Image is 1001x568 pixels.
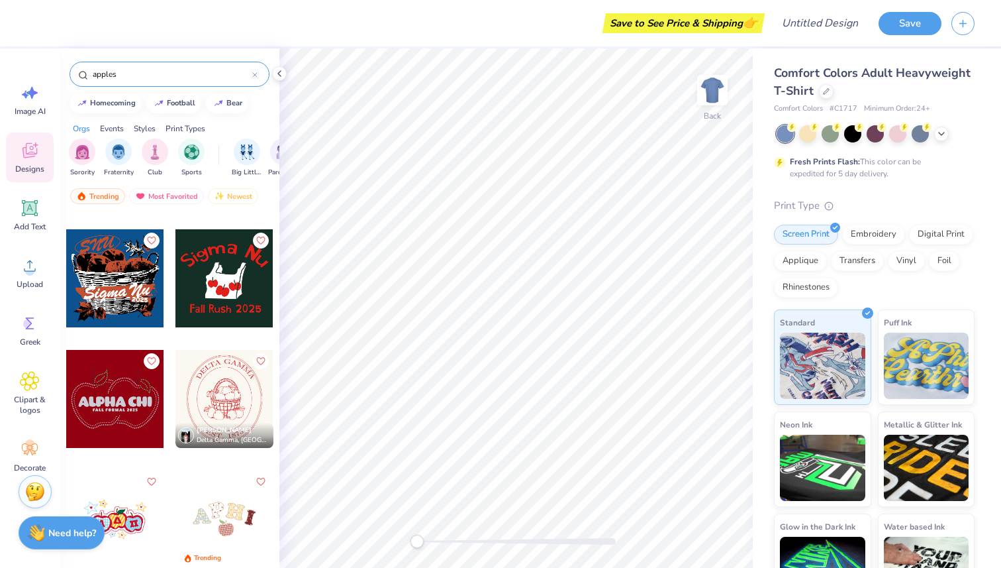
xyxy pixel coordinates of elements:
[184,144,199,160] img: Sports Image
[206,93,248,113] button: bear
[884,520,945,534] span: Water based Ink
[774,251,827,271] div: Applique
[830,103,857,115] span: # C1717
[148,144,162,160] img: Club Image
[104,168,134,178] span: Fraternity
[790,156,860,167] strong: Fresh Prints Flash:
[14,221,46,232] span: Add Text
[774,225,838,245] div: Screen Print
[831,251,884,271] div: Transfers
[232,139,262,178] button: filter button
[148,168,162,178] span: Club
[276,144,291,160] img: Parent's Weekend Image
[111,144,126,160] img: Fraternity Image
[704,110,721,122] div: Back
[232,168,262,178] span: Big Little Reveal
[268,139,299,178] button: filter button
[774,278,838,298] div: Rhinestones
[48,527,96,540] strong: Need help?
[213,99,224,107] img: trend_line.gif
[884,418,962,431] span: Metallic & Glitter Ink
[606,13,761,33] div: Save to See Price & Shipping
[771,10,869,36] input: Untitled Design
[253,353,269,369] button: Like
[888,251,925,271] div: Vinyl
[20,337,40,347] span: Greek
[780,315,815,329] span: Standard
[100,123,124,135] div: Events
[91,68,252,81] input: Try "Alpha"
[884,333,969,399] img: Puff Ink
[69,139,95,178] div: filter for Sorority
[842,225,905,245] div: Embroidery
[73,123,90,135] div: Orgs
[134,123,156,135] div: Styles
[780,520,855,534] span: Glow in the Dark Ink
[181,168,202,178] span: Sports
[75,144,90,160] img: Sorority Image
[142,139,168,178] button: filter button
[144,353,160,369] button: Like
[197,426,252,435] span: [PERSON_NAME]
[253,233,269,249] button: Like
[178,139,205,178] div: filter for Sports
[929,251,960,271] div: Foil
[166,123,205,135] div: Print Types
[268,168,299,178] span: Parent's Weekend
[14,463,46,473] span: Decorate
[194,553,221,563] div: Trending
[208,188,258,204] div: Newest
[70,168,95,178] span: Sorority
[90,99,136,107] div: homecoming
[76,192,87,201] img: trending.gif
[197,435,268,445] span: Delta Gamma, [GEOGRAPHIC_DATA]
[8,394,52,416] span: Clipart & logos
[167,99,195,107] div: football
[879,12,941,35] button: Save
[743,15,757,30] span: 👉
[142,139,168,178] div: filter for Club
[780,418,812,431] span: Neon Ink
[104,139,134,178] div: filter for Fraternity
[790,156,953,180] div: This color can be expedited for 5 day delivery.
[144,233,160,249] button: Like
[864,103,930,115] span: Minimum Order: 24 +
[780,435,865,501] img: Neon Ink
[135,192,146,201] img: most_fav.gif
[240,144,254,160] img: Big Little Reveal Image
[410,535,424,548] div: Accessibility label
[780,333,865,399] img: Standard
[129,188,204,204] div: Most Favorited
[884,315,912,329] span: Puff Ink
[77,99,87,107] img: trend_line.gif
[154,99,164,107] img: trend_line.gif
[15,164,44,174] span: Designs
[104,139,134,178] button: filter button
[69,139,95,178] button: filter button
[774,198,975,213] div: Print Type
[909,225,973,245] div: Digital Print
[70,93,142,113] button: homecoming
[774,103,823,115] span: Comfort Colors
[144,474,160,490] button: Like
[268,139,299,178] div: filter for Parent's Weekend
[214,192,224,201] img: newest.gif
[17,279,43,290] span: Upload
[178,139,205,178] button: filter button
[146,93,201,113] button: football
[232,139,262,178] div: filter for Big Little Reveal
[15,106,46,117] span: Image AI
[226,99,242,107] div: bear
[884,435,969,501] img: Metallic & Glitter Ink
[699,77,726,103] img: Back
[253,474,269,490] button: Like
[70,188,125,204] div: Trending
[774,65,971,99] span: Comfort Colors Adult Heavyweight T-Shirt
